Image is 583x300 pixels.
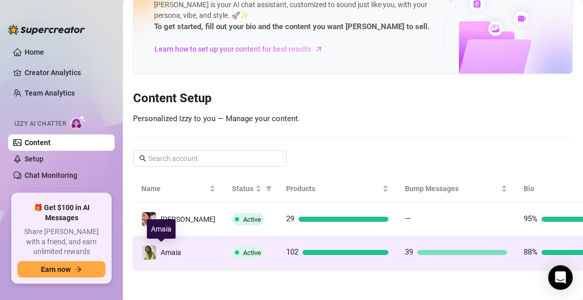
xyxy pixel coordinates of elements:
[264,181,274,196] span: filter
[278,175,397,203] th: Products
[548,265,573,290] div: Open Intercom Messenger
[133,114,300,123] span: Personalized Izzy to you — Manage your content.
[405,183,499,194] span: Bump Messages
[142,212,156,226] img: Taylor
[243,249,261,257] span: Active
[397,175,515,203] th: Bump Messages
[405,247,413,257] span: 39
[524,247,537,257] span: 88%
[243,216,261,223] span: Active
[155,43,311,55] span: Learn how to set up your content for best results
[286,247,298,257] span: 102
[25,139,51,147] a: Content
[25,89,75,97] a: Team Analytics
[405,214,411,223] span: —
[25,48,44,56] a: Home
[142,245,156,260] img: Amaia
[70,115,86,130] img: AI Chatter
[133,90,573,107] h3: Content Setup
[161,248,181,257] span: Amaia
[17,203,105,223] span: 🎁 Get $100 in AI Messages
[8,25,85,35] img: logo-BBDzfeDw.svg
[25,171,77,179] a: Chat Monitoring
[75,266,82,273] span: arrow-right
[148,153,272,164] input: Search account
[286,214,294,223] span: 29
[314,44,324,54] span: arrow-right
[161,215,215,223] span: [PERSON_NAME]
[147,219,176,239] div: Amaia
[41,265,71,273] span: Earn now
[17,227,105,257] span: Share [PERSON_NAME] with a friend, and earn unlimited rewards
[224,175,278,203] th: Status
[266,186,272,192] span: filter
[154,41,331,57] a: Learn how to set up your content for best results
[154,22,429,31] strong: To get started, fill out your bio and the content you want [PERSON_NAME] to sell.
[286,183,380,194] span: Products
[232,183,253,194] span: Status
[133,175,224,203] th: Name
[17,261,105,278] button: Earn nowarrow-right
[524,214,537,223] span: 95%
[141,183,207,194] span: Name
[14,119,66,129] span: Izzy AI Chatter
[139,155,146,162] span: search
[25,155,44,163] a: Setup
[25,64,106,81] a: Creator Analytics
